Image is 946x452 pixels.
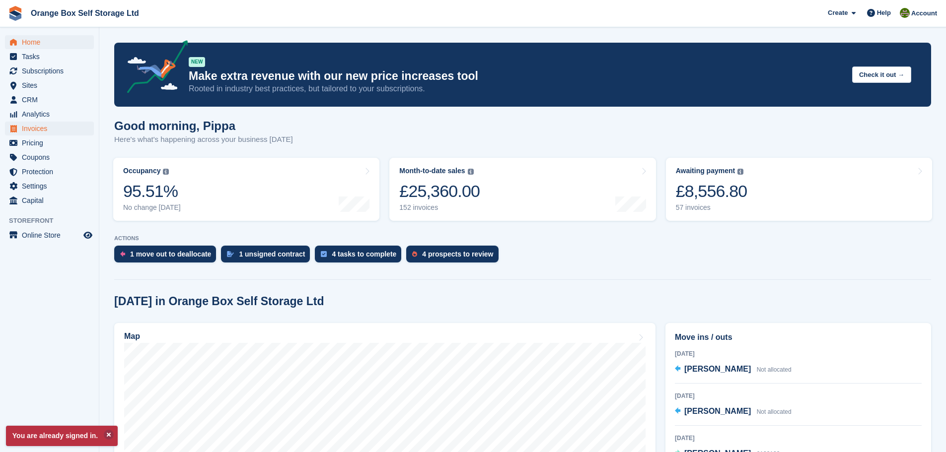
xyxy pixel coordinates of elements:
a: 1 unsigned contract [221,246,315,267]
div: 152 invoices [399,203,480,212]
div: 4 tasks to complete [332,250,396,258]
a: 4 prospects to review [406,246,503,267]
span: Create [828,8,848,18]
p: Here's what's happening across your business [DATE] [114,134,293,145]
span: Coupons [22,150,81,164]
a: menu [5,122,94,135]
span: Not allocated [757,366,792,373]
a: menu [5,93,94,107]
div: 95.51% [123,181,181,201]
a: menu [5,179,94,193]
a: 1 move out to deallocate [114,246,221,267]
div: NEW [189,57,205,67]
span: Invoices [22,122,81,135]
a: Month-to-date sales £25,360.00 152 invoices [389,158,655,221]
img: icon-info-grey-7440780725fd019a000dd9b08b2336e03edf1995a4989e88bcd33f0948082b44.svg [468,169,474,175]
span: Online Store [22,228,81,242]
a: menu [5,150,94,164]
p: You are already signed in. [6,426,118,446]
a: menu [5,50,94,64]
img: prospect-51fa495bee0391a8d652442698ab0144808aea92771e9ea1ae160a38d050c398.svg [412,251,417,257]
div: No change [DATE] [123,203,181,212]
a: [PERSON_NAME] Not allocated [675,363,792,376]
img: icon-info-grey-7440780725fd019a000dd9b08b2336e03edf1995a4989e88bcd33f0948082b44.svg [163,169,169,175]
img: stora-icon-8386f47178a22dfd0bd8f6a31ec36ba5ce8667c1dd55bd0f319d3a0aa187defe.svg [8,6,23,21]
span: Account [911,8,937,18]
div: 4 prospects to review [422,250,493,258]
img: icon-info-grey-7440780725fd019a000dd9b08b2336e03edf1995a4989e88bcd33f0948082b44.svg [737,169,743,175]
img: Pippa White [900,8,910,18]
a: menu [5,78,94,92]
span: Protection [22,165,81,179]
a: menu [5,228,94,242]
div: [DATE] [675,434,922,443]
div: Awaiting payment [676,167,735,175]
h2: [DATE] in Orange Box Self Storage Ltd [114,295,324,308]
h2: Map [124,332,140,341]
img: price-adjustments-announcement-icon-8257ccfd72463d97f412b2fc003d46551f7dbcb40ab6d574587a9cd5c0d94... [119,40,188,97]
p: Rooted in industry best practices, but tailored to your subscriptions. [189,83,844,94]
div: £25,360.00 [399,181,480,201]
img: task-75834270c22a3079a89374b754ae025e5fb1db73e45f91037f5363f120a921f8.svg [321,251,327,257]
div: Month-to-date sales [399,167,465,175]
div: [DATE] [675,391,922,400]
img: move_outs_to_deallocate_icon-f764333ba52eb49d3ac5e1228854f67142a1ed5810a6f6cc68b1a99e826820c5.svg [120,251,125,257]
div: Occupancy [123,167,160,175]
div: £8,556.80 [676,181,747,201]
span: Settings [22,179,81,193]
button: Check it out → [852,66,911,83]
p: ACTIONS [114,235,931,242]
a: Orange Box Self Storage Ltd [27,5,143,21]
div: 57 invoices [676,203,747,212]
span: Analytics [22,107,81,121]
h1: Good morning, Pippa [114,119,293,132]
span: CRM [22,93,81,107]
a: menu [5,165,94,179]
a: [PERSON_NAME] Not allocated [675,405,792,418]
span: Home [22,35,81,49]
div: 1 unsigned contract [239,250,305,258]
a: 4 tasks to complete [315,246,406,267]
span: Not allocated [757,408,792,415]
h2: Move ins / outs [675,331,922,343]
span: Help [877,8,891,18]
div: [DATE] [675,349,922,358]
a: menu [5,64,94,78]
span: Pricing [22,136,81,150]
div: 1 move out to deallocate [130,250,211,258]
span: Capital [22,194,81,207]
span: Tasks [22,50,81,64]
span: [PERSON_NAME] [684,365,751,373]
a: menu [5,107,94,121]
img: contract_signature_icon-13c848040528278c33f63329250d36e43548de30e8caae1d1a13099fd9432cc5.svg [227,251,234,257]
a: Awaiting payment £8,556.80 57 invoices [666,158,932,221]
span: Storefront [9,216,99,226]
a: Occupancy 95.51% No change [DATE] [113,158,379,221]
a: menu [5,194,94,207]
p: Make extra revenue with our new price increases tool [189,69,844,83]
a: menu [5,35,94,49]
a: menu [5,136,94,150]
span: Subscriptions [22,64,81,78]
span: Sites [22,78,81,92]
span: [PERSON_NAME] [684,407,751,415]
a: Preview store [82,229,94,241]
